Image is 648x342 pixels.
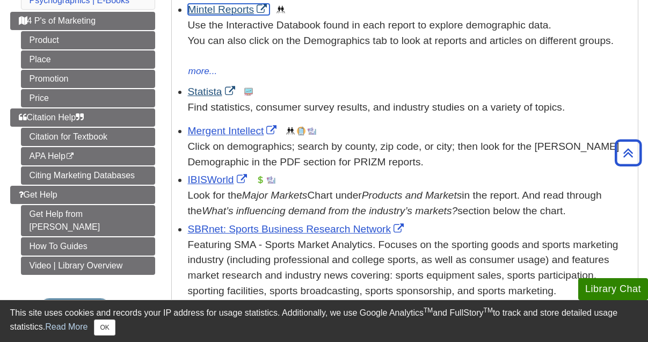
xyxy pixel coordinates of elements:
[202,205,457,216] i: What’s influencing demand from the industry’s markets?
[424,307,433,314] sup: TM
[21,166,155,185] a: Citing Marketing Databases
[21,147,155,165] a: APA Help
[188,64,218,79] button: more...
[188,188,632,219] div: Look for the Chart under in the report. And read through the section below the chart.
[21,50,155,69] a: Place
[65,153,75,160] i: This link opens in a new window
[297,127,305,135] img: Company Information
[188,4,270,15] a: Link opens in new window
[188,125,280,136] a: Link opens in new window
[308,127,316,135] img: Industry Report
[286,127,295,135] img: Demographics
[188,139,632,170] div: Click on demographics; search by county, zip code, or city; then look for the [PERSON_NAME] Demog...
[10,307,638,336] div: This site uses cookies and records your IP address for usage statistics. Additionally, we use Goo...
[21,237,155,256] a: How To Guides
[188,174,250,185] a: Link opens in new window
[611,145,645,160] a: Back to Top
[244,88,253,96] img: Statistics
[188,18,632,64] div: Use the Interactive Databook found in each report to explore demographic data. You can also click...
[21,128,155,146] a: Citation for Textbook
[19,113,84,122] span: Citation Help
[256,176,265,184] img: Financial Report
[276,5,285,14] img: Demographics
[94,319,115,336] button: Close
[188,237,632,299] p: Featuring SMA - Sports Market Analytics. Focuses on the sporting goods and sports marketing indus...
[362,190,462,201] i: Products and Markets
[578,278,648,300] button: Library Chat
[10,12,155,30] a: 4 P's of Marketing
[19,16,96,25] span: 4 P's of Marketing
[19,190,57,199] span: Get Help
[21,89,155,107] a: Price
[188,86,238,97] a: Link opens in new window
[21,205,155,236] a: Get Help from [PERSON_NAME]
[242,190,308,201] i: Major Markets
[21,257,155,275] a: Video | Library Overview
[35,299,115,328] button: En español
[10,186,155,204] a: Get Help
[21,70,155,88] a: Promotion
[267,176,275,184] img: Industry Report
[188,223,407,235] a: Link opens in new window
[45,322,88,331] a: Read More
[10,108,155,127] a: Citation Help
[188,100,632,115] p: Find statistics, consumer survey results, and industry studies on a variety of topics.
[21,31,155,49] a: Product
[484,307,493,314] sup: TM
